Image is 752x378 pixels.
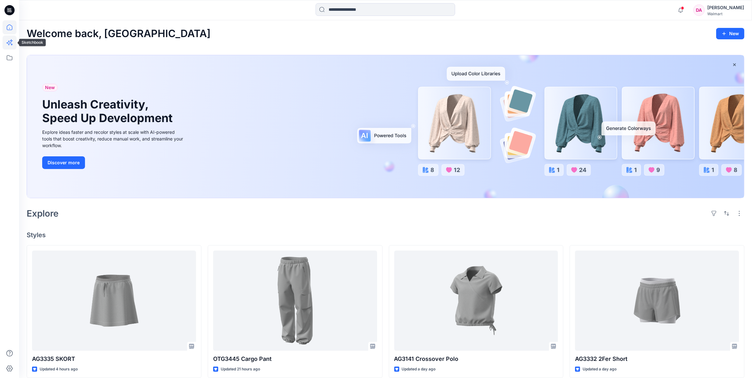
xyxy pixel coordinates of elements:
[32,251,196,351] a: AG3335 SKORT
[27,231,744,239] h4: Styles
[575,355,739,363] p: AG3332 2Fer Short
[213,355,377,363] p: OTG3445 Cargo Pant
[27,28,211,40] h2: Welcome back, [GEOGRAPHIC_DATA]
[716,28,744,39] button: New
[40,366,78,373] p: Updated 4 hours ago
[707,11,744,16] div: Walmart
[707,4,744,11] div: [PERSON_NAME]
[42,156,185,169] a: Discover more
[394,251,558,351] a: AG3141 Crossover Polo
[32,355,196,363] p: AG3335 SKORT
[693,4,705,16] div: DA
[402,366,436,373] p: Updated a day ago
[42,129,185,149] div: Explore ideas faster and recolor styles at scale with AI-powered tools that boost creativity, red...
[394,355,558,363] p: AG3141 Crossover Polo
[27,208,59,218] h2: Explore
[42,156,85,169] button: Discover more
[575,251,739,351] a: AG3332 2Fer Short
[42,98,175,125] h1: Unleash Creativity, Speed Up Development
[45,84,55,91] span: New
[583,366,617,373] p: Updated a day ago
[221,366,260,373] p: Updated 21 hours ago
[213,251,377,351] a: OTG3445 Cargo Pant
